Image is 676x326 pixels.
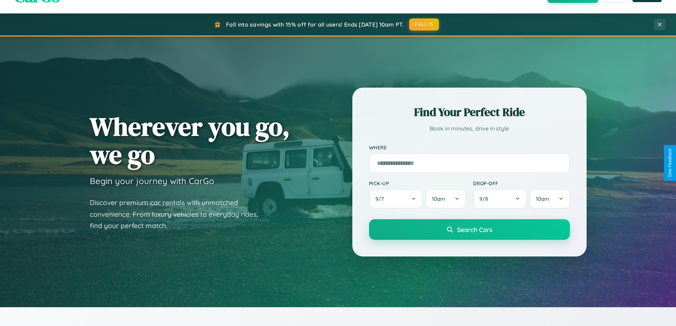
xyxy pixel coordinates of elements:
button: Search Cars [369,219,570,240]
label: Drop-off [473,180,570,186]
button: FALL15 [409,18,439,31]
button: 10am [529,189,570,209]
div: Give Feedback [667,149,672,177]
span: 10am [536,195,549,202]
span: Search Cars [457,226,492,233]
h2: Find Your Perfect Ride [369,104,570,120]
p: Book in minutes, drive in style [369,123,570,134]
span: Fall into savings with 15% off for all users! Ends [DATE] 10am PT. [226,21,404,28]
button: 9/7 [369,189,423,209]
label: Pick-up [369,180,466,186]
h1: Wherever you go, we go [90,112,290,168]
p: Discover premium car rentals with unmatched convenience. From luxury vehicles to everyday rides, ... [90,197,267,232]
span: 9 / 8 [479,195,491,202]
span: 9 / 7 [375,195,388,202]
button: 10am [425,189,466,209]
span: 10am [432,195,445,202]
h3: Begin your journey with CarGo [90,176,214,186]
button: 9/8 [473,189,527,209]
label: Where [369,144,570,150]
